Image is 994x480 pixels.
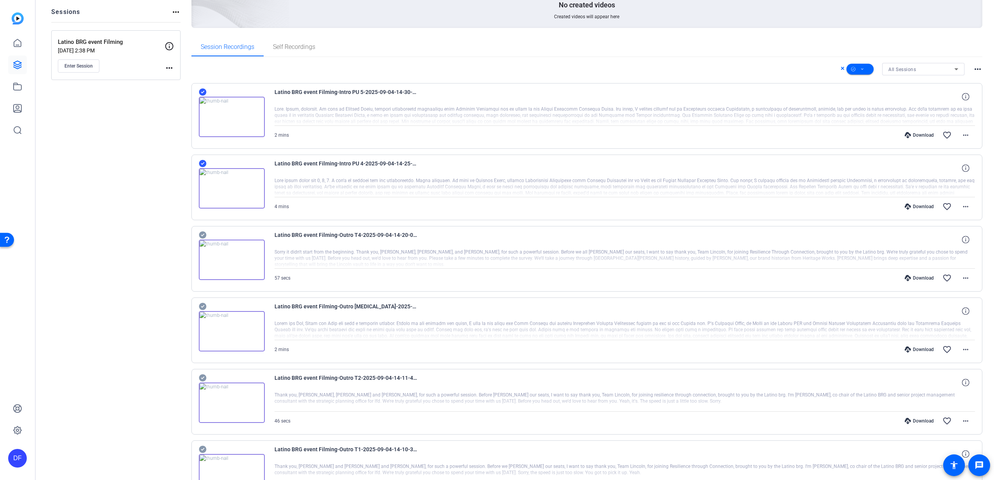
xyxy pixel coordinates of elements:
p: [DATE] 2:38 PM [58,47,165,54]
mat-icon: favorite_border [942,345,952,354]
mat-icon: more_horiz [171,7,181,17]
span: Latino BRG event Filming-Outro T1-2025-09-04-14-10-33-099-0 [275,445,418,463]
img: thumb-nail [199,168,265,209]
mat-icon: message [975,461,984,470]
img: blue-gradient.svg [12,12,24,24]
div: Download [901,418,938,424]
span: 4 mins [275,204,289,209]
mat-icon: favorite_border [942,273,952,283]
span: Created videos will appear here [554,14,619,20]
span: All Sessions [888,67,916,72]
img: thumb-nail [199,240,265,280]
span: 2 mins [275,347,289,352]
mat-icon: more_horiz [961,273,970,283]
mat-icon: more_horiz [961,416,970,426]
p: No created videos [559,0,615,10]
mat-icon: favorite_border [942,130,952,140]
mat-icon: more_horiz [961,202,970,211]
div: DF [8,449,27,468]
mat-icon: more_horiz [961,130,970,140]
img: thumb-nail [199,97,265,137]
div: Download [901,346,938,353]
span: Latino BRG event Filming-Outro T2-2025-09-04-14-11-47-868-0 [275,373,418,392]
span: Latino BRG event Filming-Intro PU 5-2025-09-04-14-30-45-621-0 [275,87,418,106]
mat-icon: favorite_border [942,416,952,426]
span: 57 secs [275,275,290,281]
span: 2 mins [275,132,289,138]
span: Self Recordings [273,44,315,50]
p: Latino BRG event Filming [58,38,165,47]
span: Latino BRG event Filming-Outro T4-2025-09-04-14-20-00-548-0 [275,230,418,249]
img: thumb-nail [199,311,265,351]
span: Latino BRG event Filming-Intro PU 4-2025-09-04-14-25-22-739-0 [275,159,418,177]
mat-icon: accessibility [949,461,959,470]
div: Download [901,132,938,138]
div: Download [901,275,938,281]
span: 46 secs [275,418,290,424]
mat-icon: more_horiz [973,64,982,74]
div: Download [901,203,938,210]
mat-icon: more_horiz [165,63,174,73]
mat-icon: favorite_border [942,202,952,211]
h2: Sessions [51,7,80,22]
span: Enter Session [64,63,93,69]
mat-icon: more_horiz [961,345,970,354]
img: thumb-nail [199,383,265,423]
span: Latino BRG event Filming-Outro [MEDICAL_DATA]-2025-09-04-14-15-27-501-0 [275,302,418,320]
button: Enter Session [58,59,99,73]
span: Session Recordings [201,44,254,50]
